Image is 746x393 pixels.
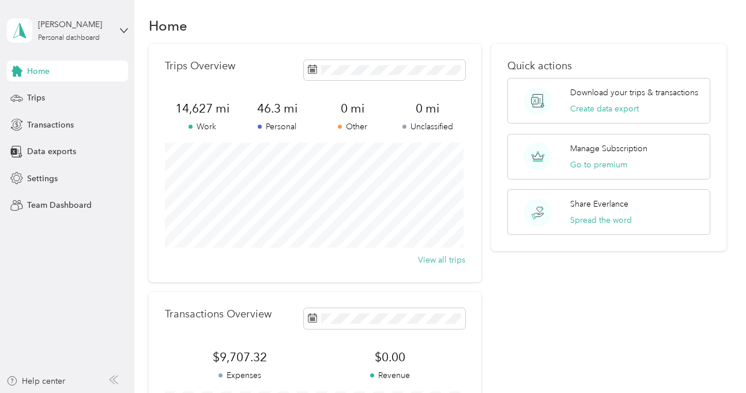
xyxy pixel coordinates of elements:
p: Transactions Overview [165,308,272,320]
button: Create data export [570,103,639,115]
p: Personal [240,121,315,133]
span: Data exports [27,145,76,158]
div: [PERSON_NAME] [38,18,110,31]
span: 0 mi [390,100,465,117]
button: View all trips [418,254,465,266]
button: Help center [6,375,65,387]
span: Settings [27,173,58,185]
p: Other [315,121,390,133]
p: Quick actions [507,60,710,72]
p: Unclassified [390,121,465,133]
span: 0 mi [315,100,390,117]
span: Trips [27,92,45,104]
button: Go to premium [570,159,627,171]
span: Transactions [27,119,74,131]
p: Work [165,121,240,133]
span: 14,627 mi [165,100,240,117]
p: Manage Subscription [570,143,647,155]
iframe: Everlance-gr Chat Button Frame [681,328,746,393]
p: Revenue [315,369,465,381]
span: 46.3 mi [240,100,315,117]
span: $9,707.32 [165,349,315,365]
p: Trips Overview [165,60,235,72]
p: Expenses [165,369,315,381]
h1: Home [149,20,187,32]
button: Spread the word [570,214,632,226]
p: Share Everlance [570,198,628,210]
p: Download your trips & transactions [570,87,698,99]
div: Personal dashboard [38,35,100,42]
span: Home [27,65,50,77]
span: $0.00 [315,349,465,365]
span: Team Dashboard [27,199,92,211]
